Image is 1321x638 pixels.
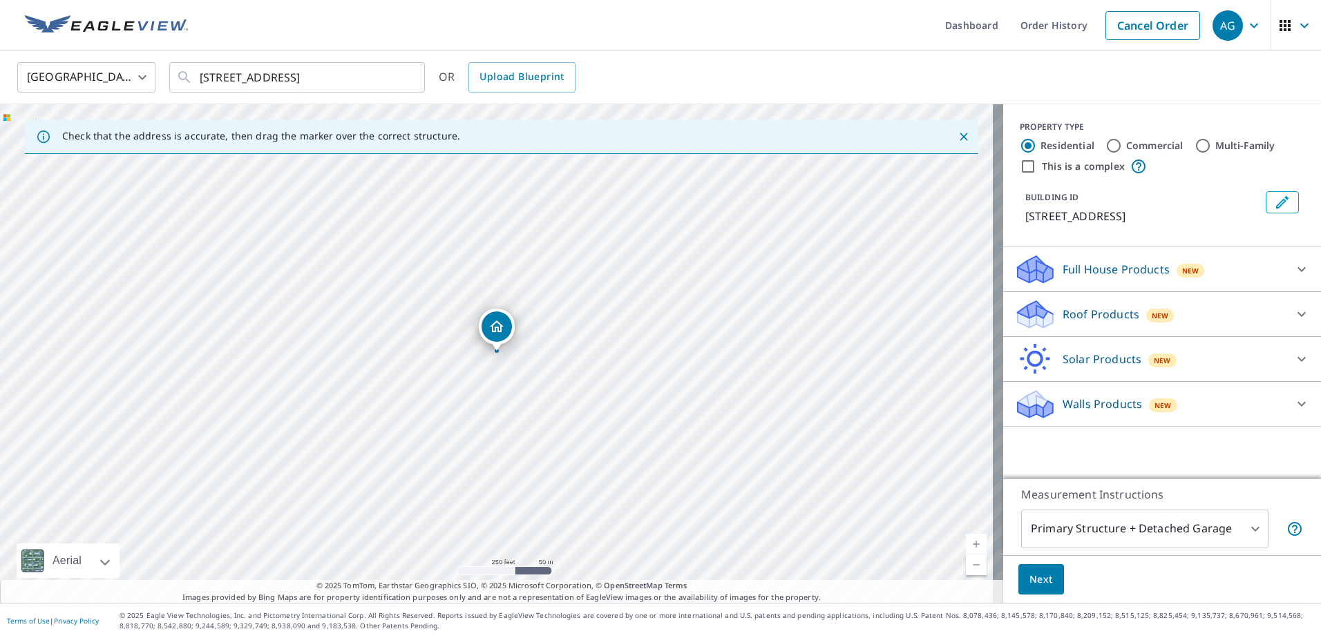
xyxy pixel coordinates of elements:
[7,617,99,625] p: |
[17,543,120,578] div: Aerial
[1266,191,1299,213] button: Edit building 1
[1063,306,1139,322] p: Roof Products
[1154,400,1172,411] span: New
[200,58,397,97] input: Search by address or latitude-longitude
[17,58,155,97] div: [GEOGRAPHIC_DATA]
[1014,253,1310,286] div: Full House ProductsNew
[316,580,687,592] span: © 2025 TomTom, Earthstar Geographics SIO, © 2025 Microsoft Corporation, ©
[1154,355,1171,366] span: New
[1040,139,1094,153] label: Residential
[439,62,576,93] div: OR
[1020,121,1304,133] div: PROPERTY TYPE
[1286,521,1303,537] span: Your report will include the primary structure and a detached garage if one exists.
[1152,310,1169,321] span: New
[1025,191,1078,203] p: BUILDING ID
[1042,159,1125,173] label: This is a complex
[1018,564,1064,595] button: Next
[468,62,575,93] a: Upload Blueprint
[955,128,973,146] button: Close
[1063,261,1170,278] p: Full House Products
[120,610,1314,631] p: © 2025 Eagle View Technologies, Inc. and Pictometry International Corp. All Rights Reserved. Repo...
[1021,510,1268,548] div: Primary Structure + Detached Garage
[54,616,99,626] a: Privacy Policy
[665,580,687,590] a: Terms
[62,130,460,142] p: Check that the address is accurate, then drag the marker over the correct structure.
[1014,298,1310,331] div: Roof ProductsNew
[479,309,515,351] div: Dropped pin, building 1, Residential property, 4428 Sierra View Way Fair Oaks, CA 95628
[966,554,987,575] a: Current Level 17, Zoom Out
[1215,139,1275,153] label: Multi-Family
[1182,265,1199,276] span: New
[604,580,662,590] a: OpenStreetMap
[1063,351,1141,367] p: Solar Products
[1025,208,1260,224] p: [STREET_ADDRESS]
[1014,342,1310,376] div: Solar ProductsNew
[1213,10,1243,41] div: AG
[966,534,987,554] a: Current Level 17, Zoom In
[1105,11,1200,40] a: Cancel Order
[1021,486,1303,503] p: Measurement Instructions
[1014,387,1310,420] div: Walls ProductsNew
[1029,571,1053,588] span: Next
[1063,396,1142,412] p: Walls Products
[48,543,86,578] div: Aerial
[479,68,564,86] span: Upload Blueprint
[1126,139,1184,153] label: Commercial
[25,15,188,36] img: EV Logo
[7,616,50,626] a: Terms of Use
